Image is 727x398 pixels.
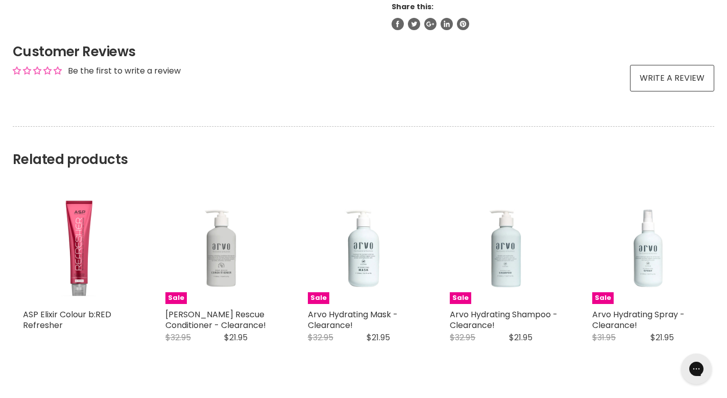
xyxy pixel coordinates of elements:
a: ASP Elixir Colour b:RED Refresher [23,309,111,331]
span: Sale [165,292,187,304]
img: ASP Elixir Colour b:RED Refresher [23,192,135,304]
span: $32.95 [308,332,333,343]
a: Arvo Hydrating Spray - Clearance! Sale [592,192,704,304]
a: Arvo Hydrating Mask - Clearance! Sale [308,192,420,304]
span: Sale [450,292,471,304]
a: Arvo Hydrating Spray - Clearance! [592,309,685,331]
span: $21.95 [650,332,674,343]
a: Arvo Hydrating Shampoo - Clearance! [450,309,558,331]
div: Average rating is 0.00 stars [13,65,62,77]
a: Write a review [630,65,714,91]
span: $31.95 [592,332,616,343]
a: [PERSON_NAME] Rescue Conditioner - Clearance! [165,309,266,331]
span: $32.95 [450,332,475,343]
span: $21.95 [509,332,532,343]
span: $21.95 [224,332,248,343]
span: Sale [308,292,329,304]
span: Sale [592,292,614,304]
a: Arvo Hydrating Shampoo - Clearance! Sale [450,192,562,304]
span: $21.95 [367,332,390,343]
aside: Share this: [392,2,714,30]
div: Be the first to write a review [68,65,181,77]
a: Arvo Hydrating Mask - Clearance! [308,309,398,331]
iframe: Gorgias live chat messenger [676,350,717,388]
img: Arvo Hydrating Shampoo - Clearance! [450,192,562,304]
img: Arvo Hydrating Mask - Clearance! [308,192,420,304]
img: Arvo Hydrating Spray - Clearance! [592,192,704,304]
h2: Customer Reviews [13,42,714,61]
span: $32.95 [165,332,191,343]
h2: Related products [13,126,714,168]
img: Arvo Bond Rescue Conditioner - Clearance! [165,192,277,304]
a: Arvo Bond Rescue Conditioner - Clearance! Sale [165,192,277,304]
span: Share this: [392,2,433,12]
